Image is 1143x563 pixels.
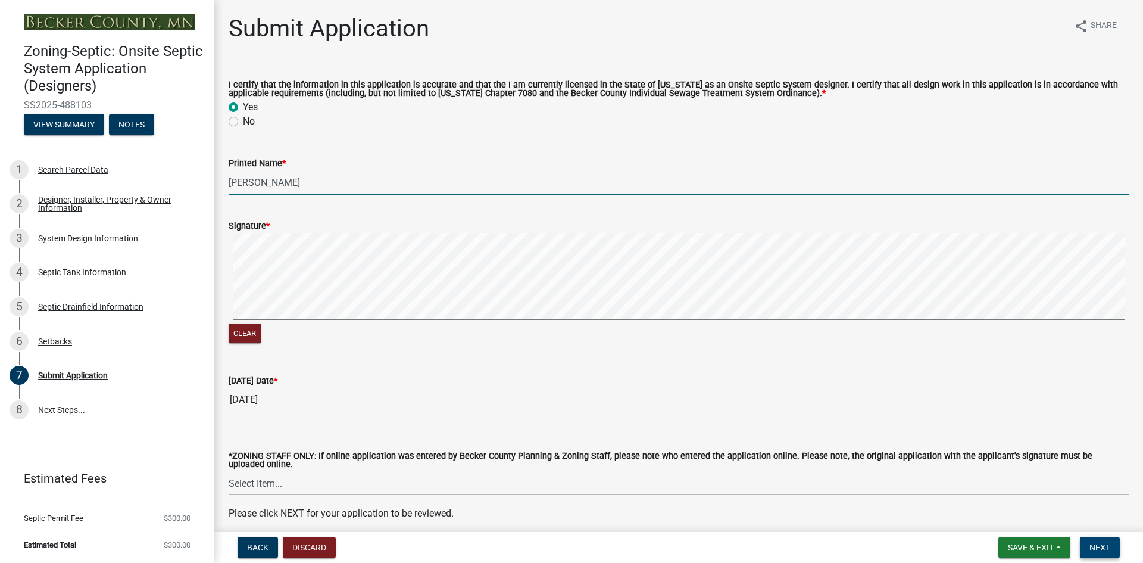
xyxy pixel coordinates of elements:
label: I certify that the information in this application is accurate and that the I am currently licens... [229,81,1129,98]
span: $300.00 [164,541,190,549]
span: Next [1089,543,1110,552]
label: No [243,114,255,129]
button: shareShare [1064,14,1126,38]
div: Submit Application [38,371,108,380]
label: Yes [243,100,258,114]
span: Save & Exit [1008,543,1054,552]
div: Designer, Installer, Property & Owner Information [38,195,195,212]
div: System Design Information [38,234,138,242]
div: 7 [10,366,29,385]
div: 3 [10,229,29,248]
div: Septic Tank Information [38,268,126,276]
i: share [1074,19,1088,33]
h4: Zoning-Septic: Onsite Septic System Application (Designers) [24,43,205,94]
span: Share [1091,19,1117,33]
a: Estimated Fees [10,466,195,490]
div: 2 [10,194,29,213]
label: Signature [229,222,270,231]
div: 1 [10,160,29,179]
button: Back [238,537,278,558]
div: Setbacks [38,337,72,346]
span: Septic Permit Fee [24,514,83,522]
div: 5 [10,297,29,316]
button: Clear [229,324,261,343]
span: $300.00 [164,514,190,522]
wm-modal-confirm: Summary [24,120,104,130]
span: SS2025-488103 [24,99,190,111]
img: Becker County, Minnesota [24,14,195,30]
button: View Summary [24,114,104,135]
span: Estimated Total [24,541,76,549]
wm-modal-confirm: Notes [109,120,154,130]
div: 6 [10,332,29,351]
div: Septic Drainfield Information [38,303,143,311]
div: 8 [10,400,29,419]
button: Next [1080,537,1120,558]
p: Please click NEXT for your application to be reviewed. [229,506,1129,521]
label: [DATE] Date [229,377,277,385]
button: Discard [283,537,336,558]
label: *ZONING STAFF ONLY: If online application was entered by Becker County Planning & Zoning Staff, p... [229,452,1129,469]
button: Notes [109,114,154,135]
div: 4 [10,263,29,282]
button: Save & Exit [998,537,1070,558]
h1: Submit Application [229,14,429,43]
div: Search Parcel Data [38,166,108,174]
span: Back [247,543,268,552]
label: Printed Name [229,160,286,168]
